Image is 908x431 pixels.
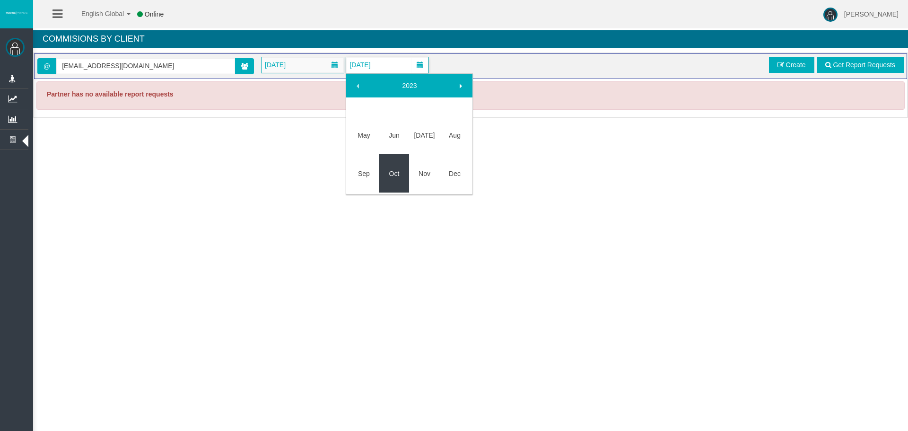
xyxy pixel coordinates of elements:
span: Online [145,10,164,18]
input: Search partner... [57,59,235,73]
span: Create [786,61,806,69]
span: [DATE] [262,58,288,71]
a: [DATE] [409,127,439,144]
a: Sep [349,165,379,182]
a: May [349,127,379,144]
span: Get Report Requests [833,61,895,69]
a: Oct [379,165,409,182]
a: Jun [379,127,409,144]
span: @ [37,58,56,74]
img: logo.svg [5,11,28,15]
span: [PERSON_NAME] [844,10,899,18]
a: Aug [439,127,470,144]
a: 2023 [369,77,450,94]
span: [DATE] [347,58,373,71]
label: Partner has no available report requests [47,89,174,100]
h4: Commisions By Client [33,30,908,48]
a: Dec [439,165,470,182]
a: Nov [409,165,439,182]
img: user-image [823,8,838,22]
span: English Global [69,10,124,18]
